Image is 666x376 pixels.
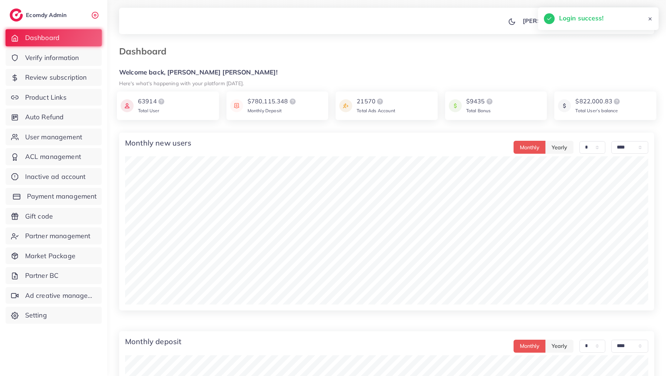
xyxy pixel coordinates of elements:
[558,97,571,114] img: icon payment
[27,192,97,201] span: Payment management
[519,13,648,28] a: [PERSON_NAME] [PERSON_NAME]avatar
[288,97,297,106] img: logo
[26,11,68,19] h2: Ecomdy Admin
[25,112,64,122] span: Auto Refund
[25,73,87,82] span: Review subscription
[523,16,626,25] p: [PERSON_NAME] [PERSON_NAME]
[25,231,91,241] span: Partner management
[545,340,573,353] button: Yearly
[559,13,603,23] h5: Login success!
[25,53,79,63] span: Verify information
[6,287,102,304] a: Ad creative management
[466,108,491,113] span: Total Bonus
[10,9,23,21] img: logo
[514,340,546,353] button: Monthly
[6,208,102,225] a: Gift code
[25,251,75,261] span: Market Package
[25,172,86,182] span: Inactive ad account
[514,141,546,154] button: Monthly
[125,337,181,346] h4: Monthly deposit
[248,97,297,106] div: $780,115.348
[121,97,134,114] img: icon payment
[376,97,384,106] img: logo
[575,108,618,113] span: Total User’s balance
[119,80,244,86] small: Here's what's happening with your platform [DATE].
[10,9,68,21] a: logoEcomdy Admin
[357,97,395,106] div: 21570
[25,33,60,43] span: Dashboard
[6,129,102,146] a: User management
[6,29,102,46] a: Dashboard
[6,49,102,66] a: Verify information
[6,89,102,106] a: Product Links
[6,148,102,165] a: ACL management
[575,97,621,106] div: $822,000.83
[25,132,82,142] span: User management
[25,310,47,320] span: Setting
[357,108,395,113] span: Total Ads Account
[449,97,462,114] img: icon payment
[25,93,67,102] span: Product Links
[119,69,654,76] h5: Welcome back, [PERSON_NAME] [PERSON_NAME]!
[485,97,494,106] img: logo
[6,267,102,284] a: Partner BC
[339,97,352,114] img: icon payment
[6,227,102,244] a: Partner management
[6,247,102,264] a: Market Package
[157,97,166,106] img: logo
[25,291,96,300] span: Ad creative management
[248,108,282,113] span: Monthly Deposit
[466,97,494,106] div: $9435
[138,97,166,106] div: 63914
[125,139,191,147] h4: Monthly new users
[6,188,102,205] a: Payment management
[119,46,172,57] h3: Dashboard
[25,271,59,280] span: Partner BC
[545,141,573,154] button: Yearly
[612,97,621,106] img: logo
[25,212,53,221] span: Gift code
[138,108,159,113] span: Total User
[6,69,102,86] a: Review subscription
[230,97,243,114] img: icon payment
[25,152,81,162] span: ACL management
[6,168,102,185] a: Inactive ad account
[6,109,102,126] a: Auto Refund
[6,307,102,324] a: Setting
